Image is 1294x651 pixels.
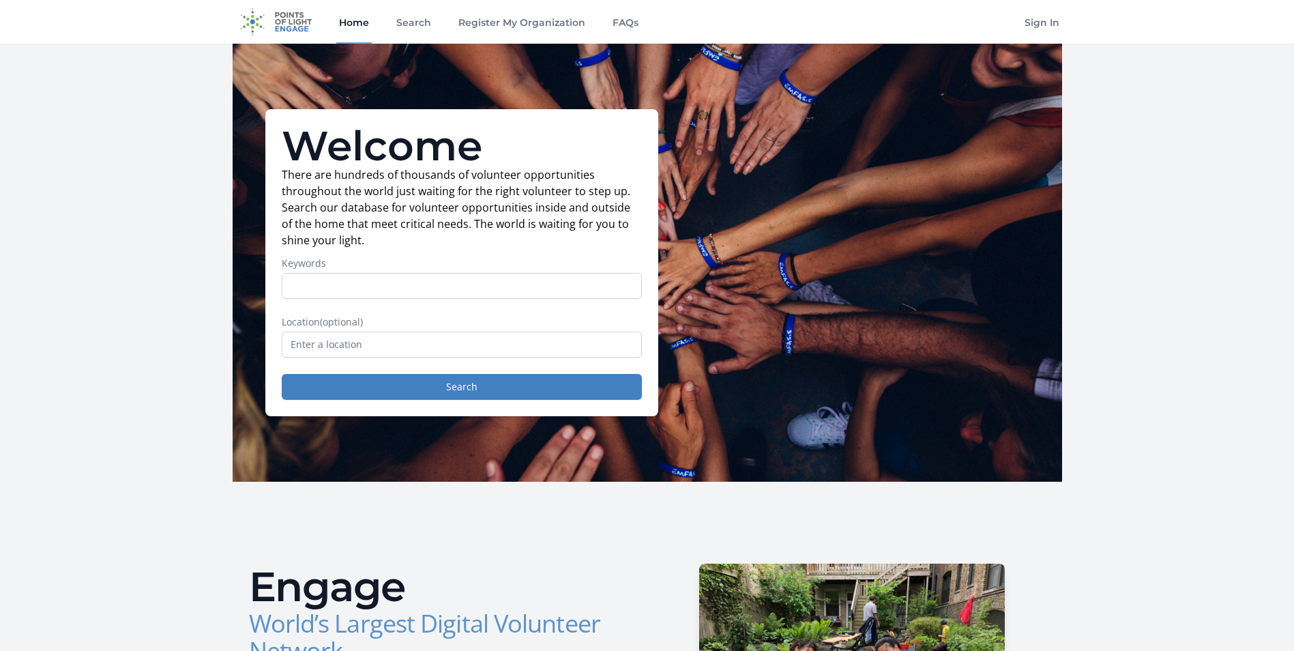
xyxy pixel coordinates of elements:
[282,257,642,270] label: Keywords
[282,374,642,400] button: Search
[282,332,642,358] input: Enter a location
[282,126,642,167] h1: Welcome
[249,566,636,607] h2: Engage
[282,167,642,248] p: There are hundreds of thousands of volunteer opportunities throughout the world just waiting for ...
[282,315,642,329] label: Location
[320,315,363,328] span: (optional)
